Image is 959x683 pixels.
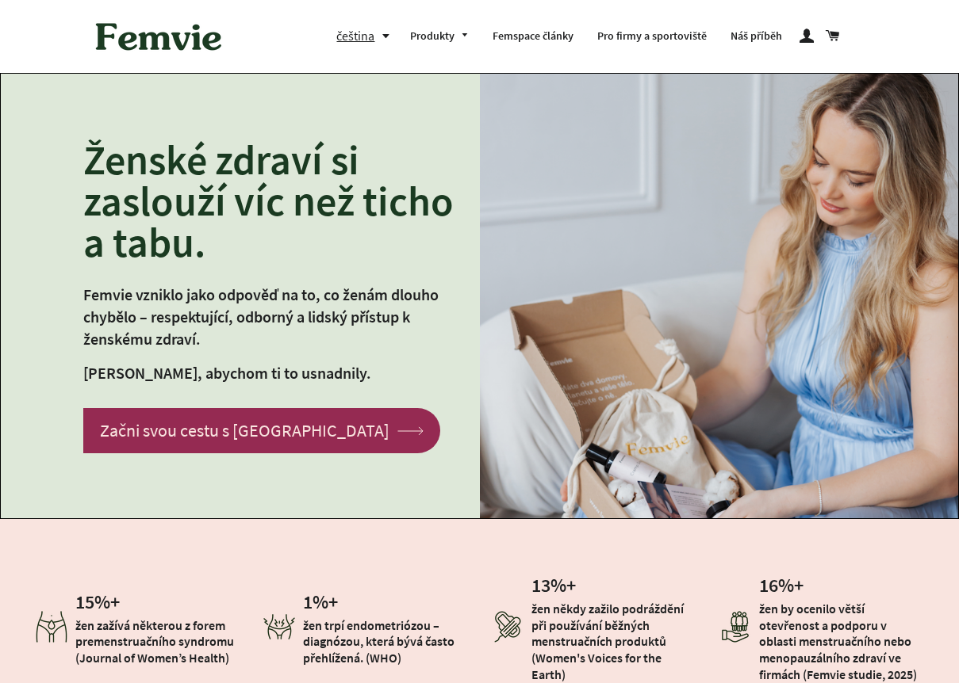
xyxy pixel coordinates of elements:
[531,601,696,683] p: žen někdy zažilo podráždění při používání běžných menstruačních produktů (Women's Voices for the ...
[75,617,240,666] p: žen zažívá některou z forem premenstruačního syndromu (Journal of Women’s Health)
[585,16,719,57] a: Pro firmy a sportoviště
[719,16,794,57] a: Náš příběh
[398,16,481,57] a: Produkty
[303,590,313,614] span: 1
[303,617,467,666] p: žen trpí endometriózou – diagnózou, která bývá často přehlížená. (WHO)
[87,12,230,61] img: Femvie
[778,573,804,597] span: %+
[336,25,398,47] button: čeština
[481,16,585,57] a: Femspace články
[531,573,550,597] span: 13
[75,590,94,614] span: 15
[313,590,338,614] span: %+
[550,573,576,597] span: %+
[759,601,923,683] p: žen by ocenilo větší otevřenost a podporu v oblasti menstruačního nebo menopauzálního zdraví ve f...
[83,284,456,350] p: Femvie vzniklo jako odpověď na to, co ženám dlouho chybělo – respektující, odborný a lidský příst...
[83,408,440,453] a: Začni svou cestu s [GEOGRAPHIC_DATA]
[83,139,456,263] h2: Ženské zdraví si zaslouží víc než ticho a tabu.
[94,590,120,614] span: %+
[759,573,778,597] span: 16
[83,362,456,384] p: [PERSON_NAME], abychom ti to usnadnily.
